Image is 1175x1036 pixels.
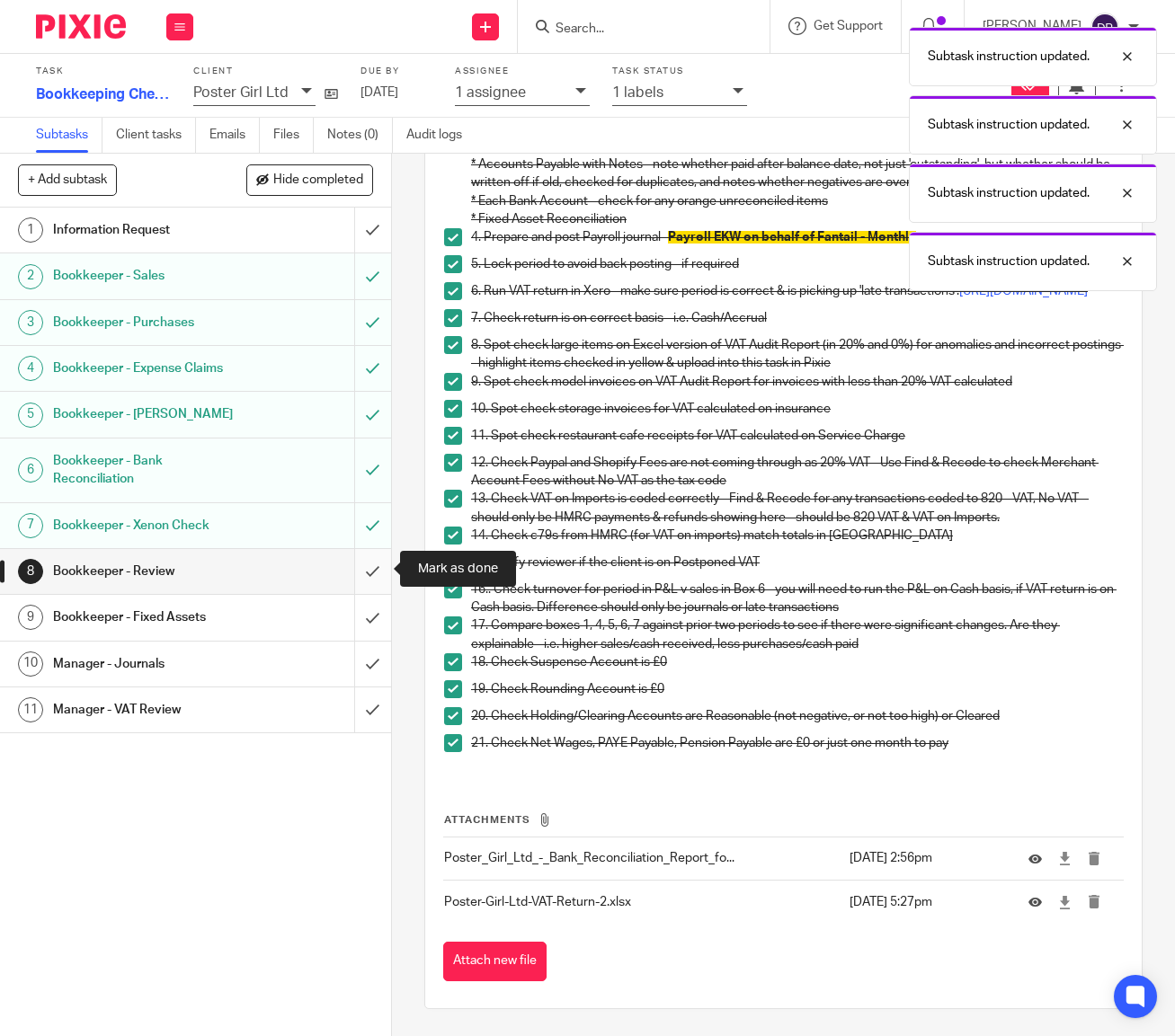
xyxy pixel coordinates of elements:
[471,373,1123,391] p: 9. Spot check model invoices on VAT Audit Report for invoices with less than 20% VAT calculated
[406,118,476,153] a: Audit logs
[471,490,1123,527] p: 13. Check VAT on Imports is coded correctly - Find & Recode for any transactions coded to 820 - V...
[471,454,1123,491] p: 12. Check Paypal and Shopify Fees are not coming through as 20% VAT - Use Find & Recode to check ...
[361,66,432,77] label: Due by
[53,696,242,723] h1: Manager - VAT Review
[116,118,196,153] a: Client tasks
[471,580,1123,617] p: 16.. Check turnover for period in P&L v sales in Box 6 - you will need to run the P&L on Cash bas...
[471,336,1123,373] p: 8. Spot check large items on Excel version of VAT Audit Report (in 20% and 0%) for anomalies and ...
[471,210,1123,228] p: * Fixed Asset Reconciliation
[444,849,840,867] p: Poster_Girl_Ltd_-_Bank_Reconciliation_Report_fo...
[36,66,171,77] label: Task
[455,66,590,77] label: Assignee
[471,680,1123,698] p: 19. Check Rounding Account is £0
[471,734,1123,752] p: 21. Check Net Wages, PAYE Payable, Pension Payable are £0 or just one month to pay
[471,400,1123,418] p: 10. Spot check storage invoices for VAT calculated on insurance
[471,616,1123,653] p: 17. Compare boxes 1, 4, 5, 6, 7 against prior two periods to see if there were significant change...
[53,309,242,336] h1: Bookkeeper - Purchases
[471,255,1123,273] p: 5. Lock period to avoid back posting - if required
[471,192,1123,210] p: * Each Bank Account - check for any orange unreconciled items
[471,553,1123,571] p: 15. Notify reviewer if the client is on Postponed VAT
[18,651,43,677] div: 10
[850,893,1001,911] p: [DATE] 5:27pm
[18,697,43,722] div: 11
[273,118,314,153] a: Files
[53,512,242,539] h1: Bookkeeper - Xenon Check
[18,356,43,381] div: 4
[928,184,1090,202] p: Subtask instruction updated.
[471,427,1123,445] p: 11. Spot check restaurant cafe receipts for VAT calculated on Service Charge
[18,164,117,195] button: + Add subtask
[928,252,1090,270] p: Subtask instruction updated.
[928,48,1090,66] p: Subtask instruction updated.
[444,893,840,911] p: Poster-Girl-Ltd-VAT-Return-2.xlsx
[193,84,289,101] p: Poster Girl Ltd
[471,155,1123,192] p: * Accounts Payable with Notes - note whether paid after balance date, not just 'outstanding', but...
[36,14,126,39] img: Pixie
[471,282,1123,300] p: 6. Run VAT return in Xero - make sure period is correct & is picking up 'late transactions'.
[18,457,43,483] div: 6
[53,355,242,382] h1: Bookkeeper - Expense Claims
[53,217,242,244] h1: Information Request
[273,173,363,188] span: Hide completed
[53,651,242,677] h1: Manager - Journals
[455,84,526,101] p: 1 assignee
[327,118,393,153] a: Notes (0)
[53,447,242,493] h1: Bookkeeper - Bank Reconciliation
[444,815,530,825] span: Attachments
[209,118,260,153] a: Emails
[36,118,102,153] a: Subtasks
[471,707,1123,725] p: 20. Check Holding/Clearing Accounts are Reasonable (not negative, or not too high) or Cleared
[850,849,1001,867] p: [DATE] 2:56pm
[18,559,43,584] div: 8
[18,605,43,630] div: 9
[246,164,373,195] button: Hide completed
[53,558,242,585] h1: Bookkeeper - Review
[554,22,716,38] input: Search
[1090,13,1119,41] img: svg%3E
[1058,850,1072,868] a: Download
[18,403,43,428] div: 5
[53,604,242,631] h1: Bookkeeper - Fixed Assets
[53,401,242,428] h1: Bookkeeper - [PERSON_NAME]
[471,653,1123,671] p: 18. Check Suspense Account is £0
[443,942,547,982] button: Attach new file
[193,66,338,77] label: Client
[471,527,1123,545] p: 14. Check c79s from HMRC (for VAT on imports) match totals in [GEOGRAPHIC_DATA]
[53,262,242,289] h1: Bookkeeper - Sales
[471,228,1123,246] p: 4. Prepare and post Payroll journal -
[959,285,1088,297] a: [URL][DOMAIN_NAME]
[18,513,43,538] div: 7
[18,217,43,243] div: 1
[471,309,1123,327] p: 7. Check return is on correct basis - i.e. Cash/Accrual
[18,264,43,289] div: 2
[928,116,1090,134] p: Subtask instruction updated.
[1058,893,1072,911] a: Download
[18,310,43,335] div: 3
[361,86,398,99] span: [DATE]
